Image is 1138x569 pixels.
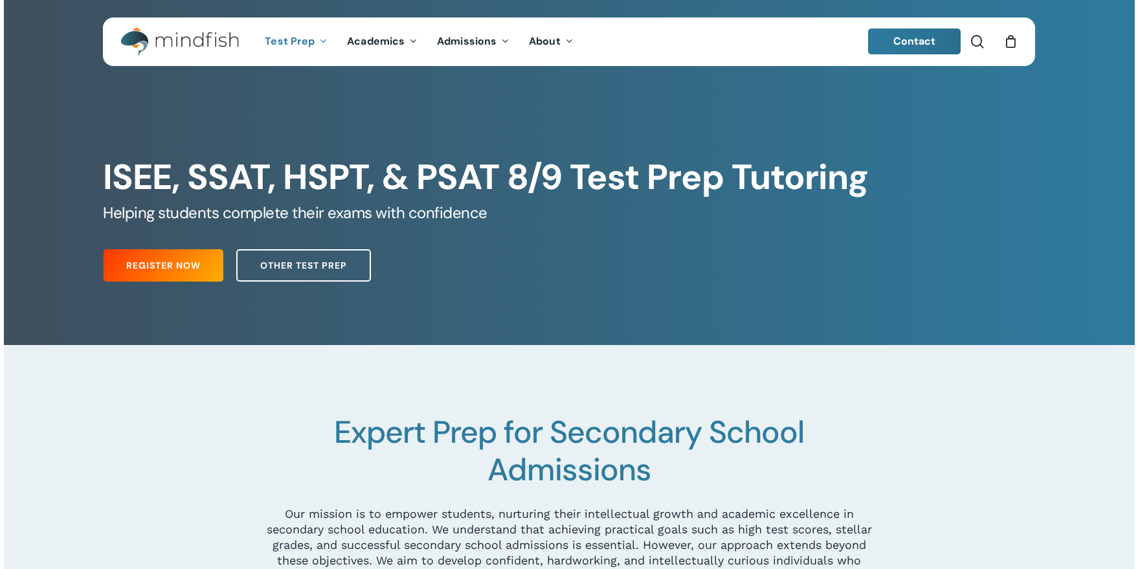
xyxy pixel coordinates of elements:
span: Academics [347,34,405,48]
a: Other Test Prep [236,249,371,282]
span: About [529,34,561,48]
a: About [519,36,583,47]
span: Register Now [126,259,201,272]
span: Admissions [437,34,496,48]
span: Contact [893,34,936,48]
h1: ISEE, SSAT, HSPT, & PSAT 8/9 Test Prep Tutoring [103,157,1034,198]
span: Expert Prep for Secondary School Admissions [334,412,804,490]
a: Admissions [427,36,519,47]
span: Test Prep [265,34,315,48]
a: Academics [337,36,427,47]
a: Cart [1003,34,1018,49]
nav: Main Menu [255,17,583,66]
header: Main Menu [103,17,1035,66]
h5: Helping students complete their exams with confidence [103,203,1034,223]
span: Other Test Prep [260,259,347,272]
a: Test Prep [255,36,337,47]
a: Register Now [104,249,223,282]
a: Contact [868,28,961,54]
